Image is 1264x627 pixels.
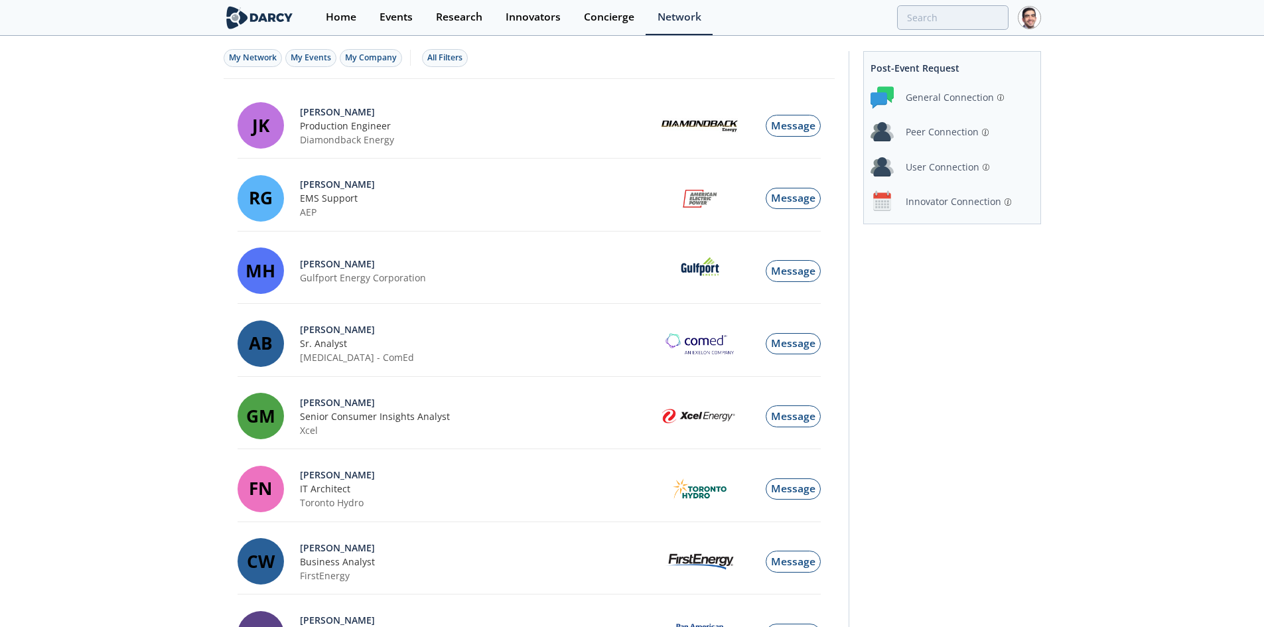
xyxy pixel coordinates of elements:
img: information.svg [982,129,989,136]
div: FirstEnergy [300,569,654,583]
img: information.svg [983,164,990,171]
button: Message [766,333,821,355]
img: AEP [680,178,720,218]
span: Message [771,263,815,278]
button: All Filters [422,49,468,67]
div: AB [238,320,284,367]
span: My Network [229,52,277,63]
div: Home [326,12,356,23]
div: View Profile [300,105,654,119]
img: Gulfport Energy Corporation [680,251,720,291]
input: Advanced Search [897,5,1009,30]
span: Message [771,118,815,133]
img: information.svg [997,94,1005,102]
div: RG [238,175,284,222]
div: MH [238,247,284,294]
span: Message [771,481,815,496]
div: View Profile [300,541,654,555]
button: My Network [224,49,282,67]
div: View Profile [300,177,654,191]
img: Toronto Hydro [673,478,727,500]
div: FN [238,466,284,512]
div: GM [238,393,284,439]
span: Message [771,409,815,423]
div: JK [238,102,284,149]
div: View Profile [300,468,654,482]
button: Message [766,188,821,210]
img: information.svg [1005,198,1012,206]
div: Senior Consumer Insights Analyst [300,409,654,423]
div: Innovators [506,12,561,23]
img: Diamondback Energy [662,118,738,133]
div: Network [658,12,701,23]
img: logo-wide.svg [224,6,296,29]
button: Message [766,478,821,500]
div: Gulfport Energy Corporation [300,271,654,285]
div: EMS Support [300,191,654,205]
div: General Connection [906,90,994,104]
div: Toronto Hydro [300,496,654,510]
span: Message [771,190,815,205]
div: View Profile [300,395,654,409]
img: Profile [1018,6,1041,29]
button: My Company [340,49,402,67]
button: Message [766,115,821,137]
div: All Filters [427,52,462,64]
span: Message [771,336,815,350]
div: Post-Event Request [871,56,1033,80]
div: CW [238,538,284,585]
img: Exelon - ComEd [666,333,734,354]
div: View Profile [300,613,654,627]
div: Research [436,12,482,23]
div: AEP [300,205,654,219]
button: Message [766,260,821,282]
div: Business Analyst [300,555,654,569]
span: My Company [345,52,397,63]
div: Events [380,12,413,23]
div: [MEDICAL_DATA] - ComEd [300,350,654,364]
button: Message [766,551,821,573]
div: User Connection [906,160,979,174]
iframe: chat widget [1208,574,1251,614]
span: My Events [291,52,331,63]
div: Sr. Analyst [300,336,654,350]
span: Message [771,554,815,569]
button: Message [766,405,821,427]
img: Xcel [662,409,738,423]
div: Xcel [300,423,654,437]
div: View Profile [300,322,654,336]
div: Peer Connection [906,125,979,139]
div: Concierge [584,12,634,23]
img: FirstEnergy [665,553,735,570]
div: View Profile [300,257,654,271]
div: IT Architect [300,482,654,496]
div: Production Engineer [300,119,654,133]
div: Innovator Connection [906,194,1001,208]
div: Diamondback Energy [300,133,654,147]
button: My Events [285,49,336,67]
